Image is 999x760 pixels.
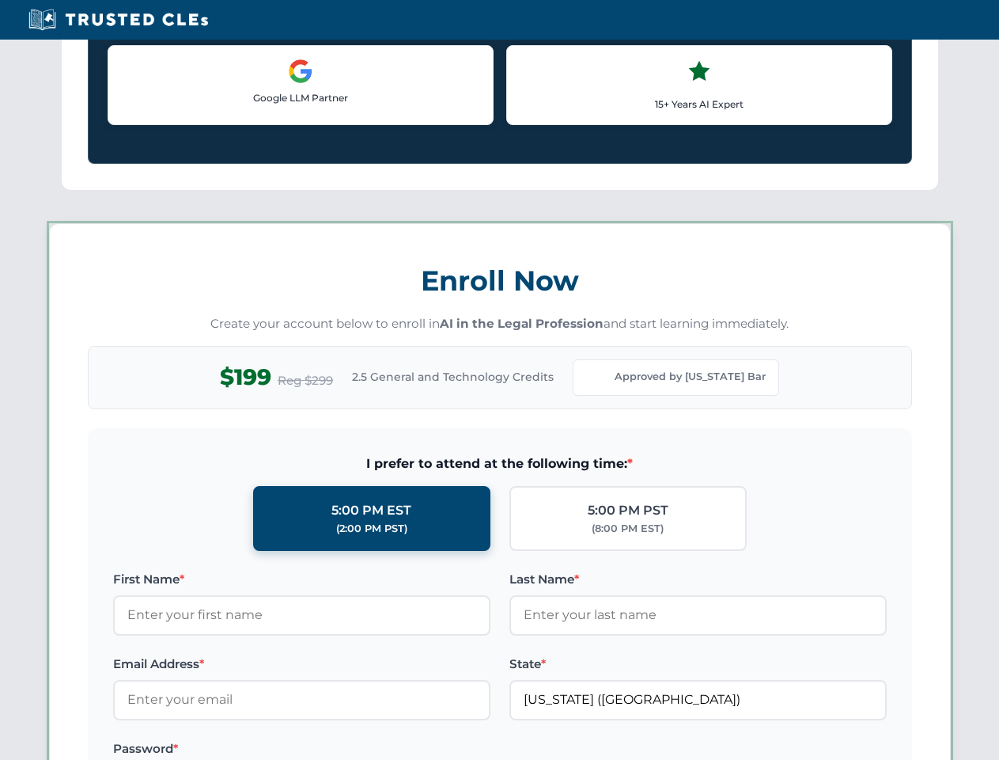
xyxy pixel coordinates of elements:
[113,595,490,635] input: Enter your first name
[113,570,490,589] label: First Name
[615,369,766,385] span: Approved by [US_STATE] Bar
[352,368,554,386] span: 2.5 General and Technology Credits
[509,655,887,674] label: State
[113,680,490,720] input: Enter your email
[88,315,912,333] p: Create your account below to enroll in and start learning immediately.
[331,500,411,521] div: 5:00 PM EST
[220,359,271,395] span: $199
[288,59,313,84] img: Google
[509,595,887,635] input: Enter your last name
[586,367,608,389] img: Florida Bar
[440,316,604,331] strong: AI in the Legal Profession
[520,97,879,112] p: 15+ Years AI Expert
[113,739,490,758] label: Password
[336,521,407,537] div: (2:00 PM PST)
[88,256,912,306] h3: Enroll Now
[509,570,887,589] label: Last Name
[592,521,664,537] div: (8:00 PM EST)
[278,371,333,390] span: Reg $299
[509,680,887,720] input: Florida (FL)
[113,655,490,674] label: Email Address
[121,90,480,105] p: Google LLM Partner
[113,454,887,474] span: I prefer to attend at the following time:
[588,500,668,521] div: 5:00 PM PST
[24,8,213,32] img: Trusted CLEs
